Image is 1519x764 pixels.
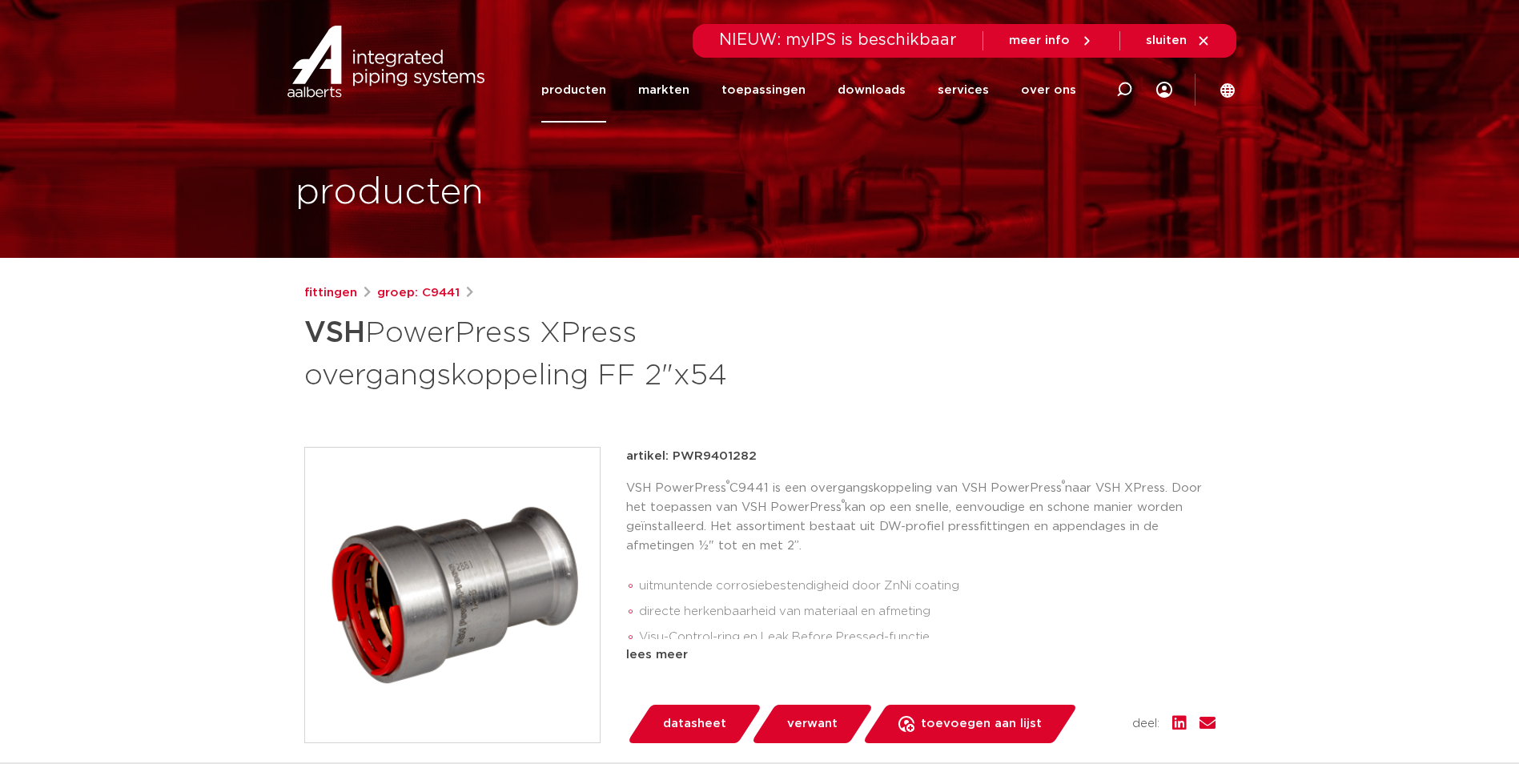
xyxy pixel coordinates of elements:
[626,479,1216,556] p: VSH PowerPress C9441 is een overgangskoppeling van VSH PowerPress naar VSH XPress. Door het toepa...
[295,167,484,219] h1: producten
[719,32,957,48] span: NIEUW: myIPS is beschikbaar
[626,447,757,466] p: artikel: PWR9401282
[639,599,1216,625] li: directe herkenbaarheid van materiaal en afmeting
[1132,714,1159,734] span: deel:
[639,573,1216,599] li: uitmuntende corrosiebestendigheid door ZnNi coating
[626,705,762,743] a: datasheet
[541,58,606,123] a: producten
[1009,34,1094,48] a: meer info
[838,58,906,123] a: downloads
[305,448,600,742] img: Product Image for VSH PowerPress XPress overgangskoppeling FF 2"x54
[377,283,460,303] a: groep: C9441
[663,711,726,737] span: datasheet
[1021,58,1076,123] a: over ons
[304,319,365,348] strong: VSH
[750,705,874,743] a: verwant
[1062,480,1065,489] sup: ®
[304,309,906,396] h1: PowerPress XPress overgangskoppeling FF 2"x54
[626,645,1216,665] div: lees meer
[304,283,357,303] a: fittingen
[1009,34,1070,46] span: meer info
[1146,34,1187,46] span: sluiten
[638,58,689,123] a: markten
[1156,58,1172,123] div: my IPS
[639,625,1216,650] li: Visu-Control-ring en Leak Before Pressed-functie
[787,711,838,737] span: verwant
[541,58,1076,123] nav: Menu
[921,711,1042,737] span: toevoegen aan lijst
[721,58,806,123] a: toepassingen
[726,480,729,489] sup: ®
[1146,34,1211,48] a: sluiten
[842,499,845,508] sup: ®
[938,58,989,123] a: services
